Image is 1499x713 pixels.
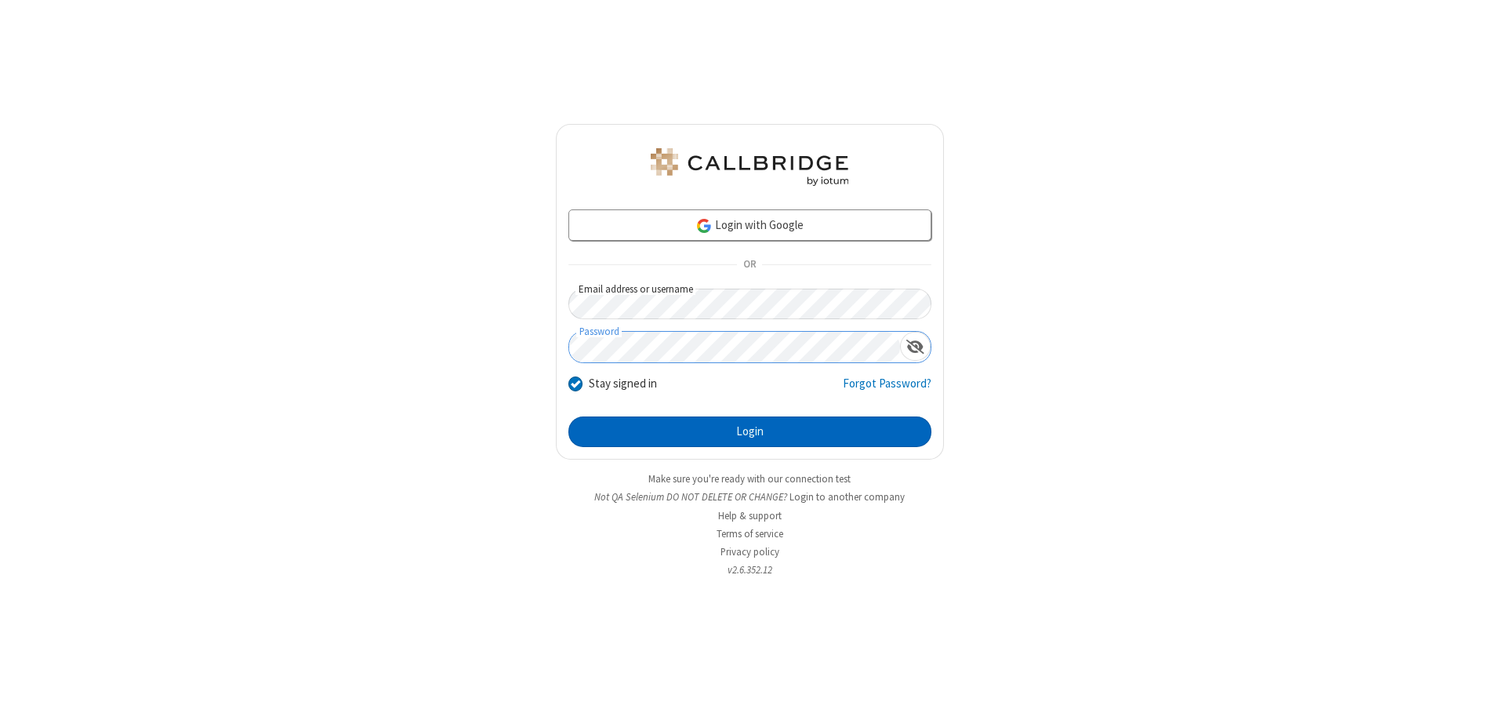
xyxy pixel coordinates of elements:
a: Help & support [718,509,782,522]
button: Login to another company [789,489,905,504]
img: google-icon.png [695,217,713,235]
a: Terms of service [717,527,783,540]
div: Show password [900,332,931,361]
a: Forgot Password? [843,375,931,405]
label: Stay signed in [589,375,657,393]
input: Email address or username [568,289,931,319]
a: Login with Google [568,209,931,241]
img: QA Selenium DO NOT DELETE OR CHANGE [648,148,851,186]
a: Make sure you're ready with our connection test [648,472,851,486]
li: Not QA Selenium DO NOT DELETE OR CHANGE? [556,489,944,504]
button: Login [568,417,931,448]
input: Password [569,332,900,362]
span: OR [737,254,762,276]
a: Privacy policy [720,545,779,558]
li: v2.6.352.12 [556,562,944,577]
